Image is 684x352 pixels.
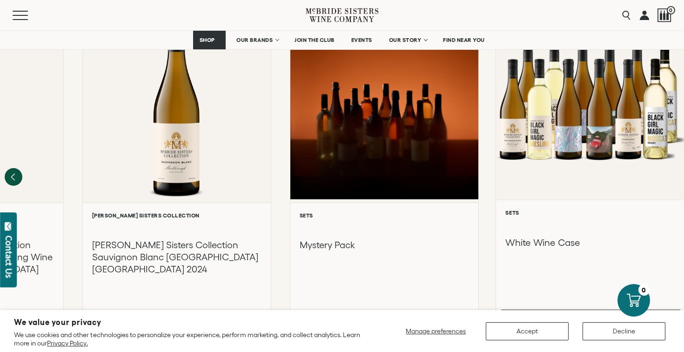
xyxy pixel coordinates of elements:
span: Manage preferences [406,327,466,335]
span: EVENTS [351,37,372,43]
span: JOIN THE CLUB [295,37,335,43]
a: Best Seller Mystery Pack Sets Mystery Pack Add to cart $359.89 $149.99 [290,2,479,334]
span: OUR BRANDS [236,37,273,43]
a: OUR BRANDS [230,31,284,49]
a: FIND NEAR YOU [437,31,491,49]
button: Mobile Menu Trigger [13,11,46,20]
h3: [PERSON_NAME] Sisters Collection Sauvignon Blanc [GEOGRAPHIC_DATA] [GEOGRAPHIC_DATA] 2024 [92,239,262,275]
span: FIND NEAR YOU [443,37,485,43]
h3: Mystery Pack [300,239,469,251]
h3: White Wine Case [505,237,676,249]
h6: Sets [300,212,469,218]
a: Privacy Policy. [47,339,87,347]
a: EVENTS [345,31,378,49]
p: We use cookies and other technologies to personalize your experience, perform marketing, and coll... [14,331,368,347]
div: 0 [638,284,650,296]
span: 0 [667,6,675,14]
h6: Sets [505,210,676,216]
a: OUR STORY [383,31,433,49]
div: Contact Us [4,236,13,278]
a: JOIN THE CLUB [288,31,341,49]
h6: [PERSON_NAME] Sisters Collection [92,212,262,218]
span: SHOP [199,37,215,43]
button: Accept [486,322,569,340]
span: OUR STORY [389,37,422,43]
button: Manage preferences [400,322,472,340]
h2: We value your privacy [14,318,368,326]
button: Add to cart $327.88 [501,310,681,329]
button: Previous [5,168,22,186]
a: SHOP [193,31,226,49]
button: Decline [583,322,665,340]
